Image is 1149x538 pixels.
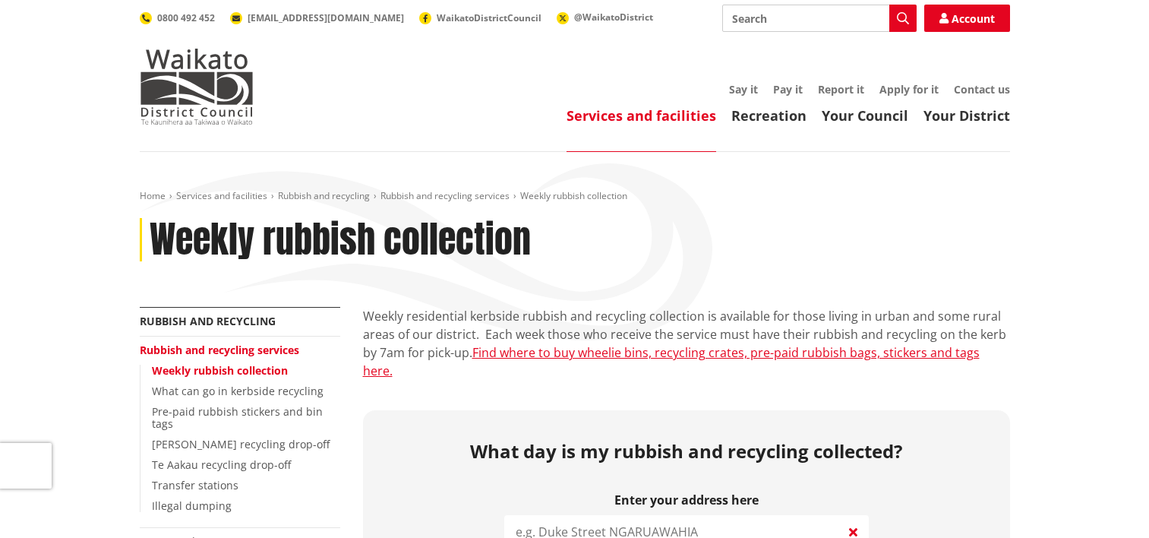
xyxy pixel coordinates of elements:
a: Recreation [731,106,807,125]
a: Your District [923,106,1010,125]
a: Your Council [822,106,908,125]
img: Waikato District Council - Te Kaunihera aa Takiwaa o Waikato [140,49,254,125]
a: Contact us [954,82,1010,97]
a: Apply for it [879,82,939,97]
a: Report it [818,82,864,97]
a: Services and facilities [567,106,716,125]
label: Enter your address here [504,493,869,508]
a: What can go in kerbside recycling [152,384,324,398]
a: Weekly rubbish collection [152,363,288,378]
span: WaikatoDistrictCouncil [437,11,541,24]
span: Weekly rubbish collection [520,189,627,202]
a: Pay it [773,82,803,97]
a: Rubbish and recycling services [140,343,299,357]
h2: What day is my rubbish and recycling collected? [374,441,999,463]
span: @WaikatoDistrict [574,11,653,24]
a: Home [140,189,166,202]
a: Rubbish and recycling [278,189,370,202]
a: Say it [729,82,758,97]
a: Services and facilities [176,189,267,202]
a: Rubbish and recycling [140,314,276,328]
a: WaikatoDistrictCouncil [419,11,541,24]
a: Transfer stations [152,478,238,492]
a: [EMAIL_ADDRESS][DOMAIN_NAME] [230,11,404,24]
nav: breadcrumb [140,190,1010,203]
span: [EMAIL_ADDRESS][DOMAIN_NAME] [248,11,404,24]
a: Te Aakau recycling drop-off [152,457,291,472]
p: Weekly residential kerbside rubbish and recycling collection is available for those living in urb... [363,307,1010,380]
span: 0800 492 452 [157,11,215,24]
a: Rubbish and recycling services [380,189,510,202]
a: Illegal dumping [152,498,232,513]
a: [PERSON_NAME] recycling drop-off [152,437,330,451]
a: 0800 492 452 [140,11,215,24]
h1: Weekly rubbish collection [150,218,531,262]
a: Account [924,5,1010,32]
input: Search input [722,5,917,32]
a: @WaikatoDistrict [557,11,653,24]
a: Find where to buy wheelie bins, recycling crates, pre-paid rubbish bags, stickers and tags here. [363,344,980,379]
a: Pre-paid rubbish stickers and bin tags [152,404,323,432]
